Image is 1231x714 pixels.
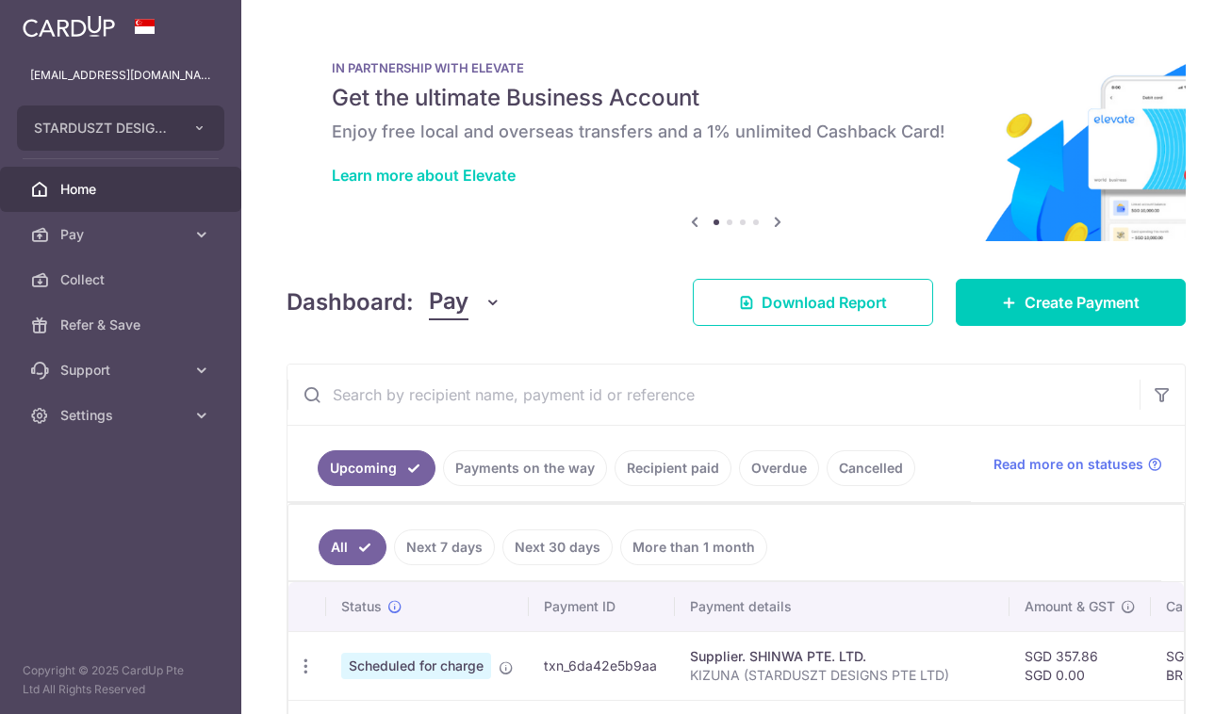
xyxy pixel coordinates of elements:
span: Home [60,180,185,199]
a: More than 1 month [620,529,767,565]
td: SGD 357.86 SGD 0.00 [1009,631,1151,700]
span: Download Report [762,291,887,314]
iframe: Opens a widget where you can find more information [1109,657,1212,705]
a: Create Payment [956,279,1186,326]
button: Pay [429,284,501,320]
img: CardUp [23,15,115,38]
span: Pay [60,225,185,244]
a: Overdue [739,450,819,486]
a: Read more on statuses [993,455,1162,474]
h6: Enjoy free local and overseas transfers and a 1% unlimited Cashback Card! [332,121,1141,143]
a: Recipient paid [615,450,731,486]
p: KIZUNA (STARDUSZT DESIGNS PTE LTD) [690,666,994,685]
span: Status [341,597,382,616]
span: Refer & Save [60,316,185,334]
a: Upcoming [318,450,435,486]
img: Renovation banner [287,30,1186,241]
span: Scheduled for charge [341,653,491,679]
th: Payment ID [529,582,675,631]
span: Create Payment [1025,291,1140,314]
span: Pay [429,284,468,320]
span: Read more on statuses [993,455,1143,474]
h5: Get the ultimate Business Account [332,83,1141,113]
a: Learn more about Elevate [332,166,516,185]
a: Next 30 days [502,529,613,565]
th: Payment details [675,582,1009,631]
div: Supplier. SHINWA PTE. LTD. [690,647,994,666]
input: Search by recipient name, payment id or reference [287,365,1140,425]
p: IN PARTNERSHIP WITH ELEVATE [332,60,1141,75]
span: STARDUSZT DESIGNS PRIVATE LIMITED [34,119,173,138]
td: txn_6da42e5b9aa [529,631,675,700]
span: Collect [60,270,185,289]
a: Next 7 days [394,529,495,565]
a: All [319,529,386,565]
a: Cancelled [827,450,915,486]
button: STARDUSZT DESIGNS PRIVATE LIMITED [17,105,224,151]
a: Payments on the way [443,450,607,486]
h4: Dashboard: [287,285,414,319]
span: Settings [60,406,185,425]
a: Download Report [693,279,933,326]
span: Amount & GST [1025,597,1115,616]
span: Support [60,361,185,380]
p: [EMAIL_ADDRESS][DOMAIN_NAME] [30,66,211,85]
